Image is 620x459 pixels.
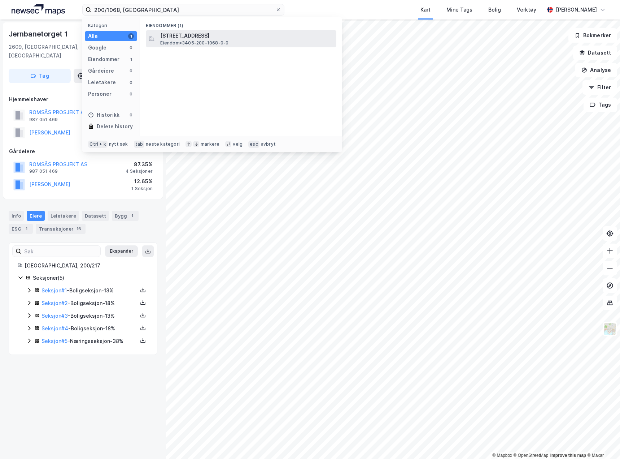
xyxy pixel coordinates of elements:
div: Bygg [112,211,139,221]
a: Seksjon#2 [42,300,68,306]
div: 0 [128,112,134,118]
div: Eiere [27,211,45,221]
div: 4 Seksjoner [126,168,153,174]
a: OpenStreetMap [514,453,549,458]
div: 2609, [GEOGRAPHIC_DATA], [GEOGRAPHIC_DATA] [9,43,100,60]
button: Datasett [573,46,617,60]
div: Transaksjoner [36,224,86,234]
div: Google [88,43,106,52]
div: Gårdeiere [9,147,157,156]
span: Eiendom • 3405-200-1068-0-0 [160,40,228,46]
span: [STREET_ADDRESS] [160,31,333,40]
div: ESG [9,224,33,234]
div: - Boligseksjon - 18% [42,299,137,308]
div: Ctrl + k [88,141,108,148]
div: 1 [23,225,30,232]
div: 1 [128,33,134,39]
div: Verktøy [517,5,536,14]
div: 0 [128,91,134,97]
div: [GEOGRAPHIC_DATA], 200/217 [25,261,148,270]
div: 0 [128,80,134,85]
div: Leietakere [48,211,79,221]
a: Seksjon#1 [42,287,67,293]
img: logo.a4113a55bc3d86da70a041830d287a7e.svg [12,4,65,15]
div: esc [248,141,259,148]
div: velg [233,141,243,147]
button: Analyse [575,63,617,77]
div: markere [201,141,219,147]
div: avbryt [261,141,276,147]
div: tab [134,141,145,148]
div: Eiendommer [88,55,119,64]
button: Filter [582,80,617,95]
img: Z [603,322,617,336]
div: - Boligseksjon - 13% [42,312,137,320]
a: Seksjon#3 [42,313,68,319]
div: Gårdeiere [88,67,114,75]
button: Tag [9,69,71,83]
button: Bokmerker [568,28,617,43]
div: Alle [88,32,98,40]
div: 16 [75,225,83,232]
div: Bolig [488,5,501,14]
div: Eiendommer (1) [140,17,342,30]
iframe: Chat Widget [584,424,620,459]
div: 0 [128,45,134,51]
div: Hjemmelshaver [9,95,157,104]
div: - Boligseksjon - 18% [42,324,137,333]
button: Tags [584,98,617,112]
div: nytt søk [109,141,128,147]
input: Søk på adresse, matrikkel, gårdeiere, leietakere eller personer [91,4,275,15]
div: 12.65% [131,177,153,186]
div: Info [9,211,24,221]
div: 1 Seksjon [131,186,153,192]
div: 87.35% [126,160,153,169]
div: - Boligseksjon - 13% [42,286,137,295]
div: 1 [128,56,134,62]
div: 987 051 469 [29,168,58,174]
div: neste kategori [146,141,180,147]
div: Jernbanetorget 1 [9,28,69,40]
a: Seksjon#4 [42,325,68,331]
input: Søk [21,246,100,257]
div: Seksjoner ( 5 ) [33,274,148,282]
div: 1 [128,212,136,219]
div: Personer [88,90,112,98]
div: Leietakere [88,78,116,87]
a: Mapbox [492,453,512,458]
div: - Næringsseksjon - 38% [42,337,137,346]
div: 0 [128,68,134,74]
div: Kategori [88,23,137,28]
div: Historikk [88,111,119,119]
div: Delete history [97,122,133,131]
div: Mine Tags [446,5,472,14]
div: 987 051 469 [29,117,58,123]
button: Ekspander [105,245,138,257]
a: Seksjon#5 [42,338,67,344]
div: Kart [420,5,431,14]
div: [PERSON_NAME] [556,5,597,14]
div: Datasett [82,211,109,221]
a: Improve this map [550,453,586,458]
div: Kontrollprogram for chat [584,424,620,459]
